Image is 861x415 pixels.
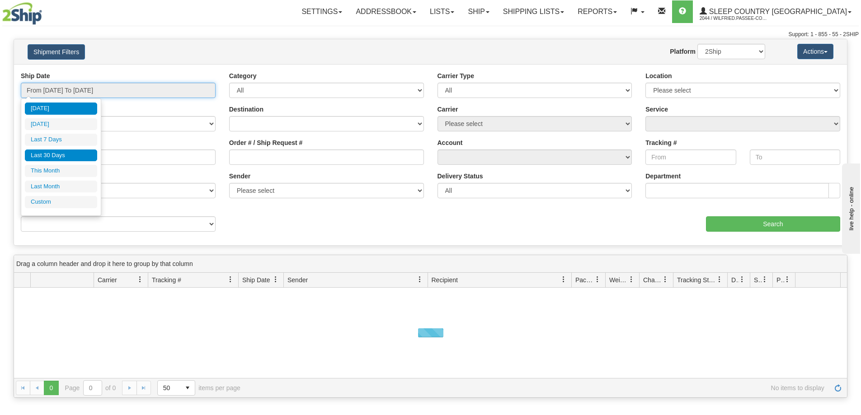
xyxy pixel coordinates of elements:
[658,272,673,287] a: Charge filter column settings
[712,272,727,287] a: Tracking Status filter column settings
[98,275,117,284] span: Carrier
[677,275,716,284] span: Tracking Status
[25,134,97,146] li: Last 7 Days
[438,138,463,147] label: Account
[556,272,571,287] a: Recipient filter column settings
[423,0,461,23] a: Lists
[575,275,594,284] span: Packages
[25,103,97,115] li: [DATE]
[731,275,739,284] span: Delivery Status
[157,380,195,396] span: Page sizes drop down
[645,105,668,114] label: Service
[180,381,195,395] span: select
[295,0,349,23] a: Settings
[14,255,847,273] div: grid grouping header
[28,44,85,60] button: Shipment Filters
[242,275,270,284] span: Ship Date
[412,272,428,287] a: Sender filter column settings
[645,172,681,181] label: Department
[780,272,795,287] a: Pickup Status filter column settings
[229,71,257,80] label: Category
[7,8,84,14] div: live help - online
[229,105,263,114] label: Destination
[609,275,628,284] span: Weight
[750,149,840,165] input: To
[645,71,672,80] label: Location
[797,44,833,59] button: Actions
[132,272,148,287] a: Carrier filter column settings
[645,138,677,147] label: Tracking #
[590,272,605,287] a: Packages filter column settings
[25,118,97,131] li: [DATE]
[152,275,181,284] span: Tracking #
[253,384,824,392] span: No items to display
[643,275,662,284] span: Charge
[438,71,474,80] label: Carrier Type
[223,272,238,287] a: Tracking # filter column settings
[693,0,858,23] a: Sleep Country [GEOGRAPHIC_DATA] 2044 / Wilfried.Passee-Coutrin
[438,105,458,114] label: Carrier
[754,275,762,284] span: Shipment Issues
[287,275,308,284] span: Sender
[432,275,458,284] span: Recipient
[840,161,860,253] iframe: chat widget
[438,172,483,181] label: Delivery Status
[157,380,240,396] span: items per page
[268,272,283,287] a: Ship Date filter column settings
[734,272,750,287] a: Delivery Status filter column settings
[670,47,696,56] label: Platform
[25,149,97,162] li: Last 30 Days
[25,165,97,177] li: This Month
[163,383,175,392] span: 50
[2,2,42,25] img: logo2044.jpg
[776,275,784,284] span: Pickup Status
[65,380,116,396] span: Page of 0
[44,381,58,395] span: Page 0
[349,0,423,23] a: Addressbook
[229,138,303,147] label: Order # / Ship Request #
[707,8,847,15] span: Sleep Country [GEOGRAPHIC_DATA]
[229,172,250,181] label: Sender
[700,14,767,23] span: 2044 / Wilfried.Passee-Coutrin
[21,71,50,80] label: Ship Date
[706,216,840,232] input: Search
[25,196,97,208] li: Custom
[645,149,736,165] input: From
[496,0,571,23] a: Shipping lists
[25,181,97,193] li: Last Month
[2,31,859,38] div: Support: 1 - 855 - 55 - 2SHIP
[571,0,624,23] a: Reports
[624,272,639,287] a: Weight filter column settings
[831,381,845,395] a: Refresh
[757,272,772,287] a: Shipment Issues filter column settings
[461,0,496,23] a: Ship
